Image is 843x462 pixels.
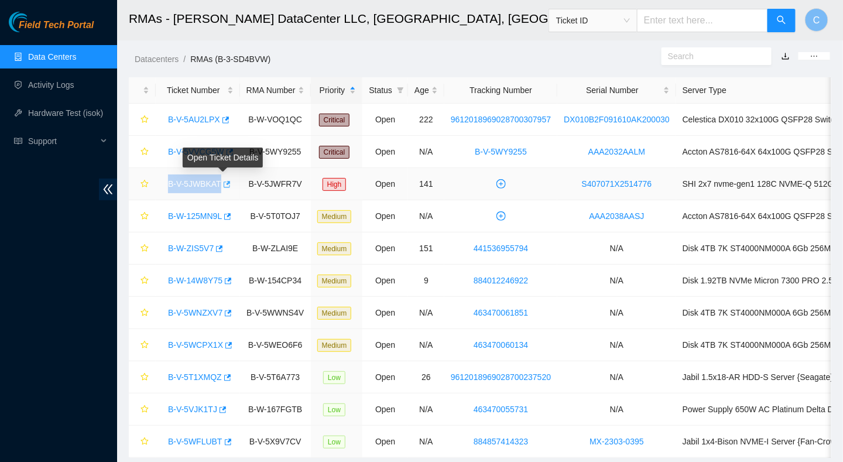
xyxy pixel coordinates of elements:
a: B-V-5JWBKAT [168,179,221,189]
td: Open [362,232,408,265]
td: B-V-5JWFR7V [240,168,311,200]
a: download [782,52,790,61]
span: star [140,437,149,447]
button: star [135,400,149,419]
td: B-W-ZLAI9E [240,232,311,265]
span: star [140,373,149,382]
a: 884012246922 [474,276,528,285]
td: N/A [557,232,676,265]
td: N/A [557,393,676,426]
a: B-V-5WCPX1X [168,340,223,350]
span: Critical [319,114,350,126]
span: plus-circle [492,179,510,189]
a: B-V-5T1XMQZ [168,372,222,382]
span: Support [28,129,97,153]
span: Status [369,84,392,97]
td: B-V-5T6A773 [240,361,311,393]
button: plus-circle [492,174,510,193]
span: Critical [319,146,350,159]
span: Medium [317,275,352,288]
span: Field Tech Portal [19,20,94,31]
td: Open [362,361,408,393]
img: Akamai Technologies [9,12,59,32]
input: Enter text here... [637,9,768,32]
span: star [140,212,149,221]
td: Open [362,426,408,458]
td: B-V-5X9V7CV [240,426,311,458]
td: B-V-5WY9255 [240,136,311,168]
a: Hardware Test (isok) [28,108,103,118]
td: 9 [408,265,444,297]
td: N/A [557,265,676,297]
span: star [140,244,149,254]
td: N/A [557,329,676,361]
a: B-V-5WY9255 [475,147,527,156]
td: N/A [408,393,444,426]
button: C [805,8,828,32]
span: Ticket ID [556,12,630,29]
a: MX-2303-0395 [590,437,644,446]
a: B-V-5AU2LPX [168,115,220,124]
a: 463470055731 [474,405,528,414]
div: Open Ticket Details [183,148,263,167]
a: Data Centers [28,52,76,61]
a: 9612018969028700237520 [451,372,551,382]
a: B-V-5VVCG5W [168,147,224,156]
td: N/A [557,297,676,329]
span: filter [397,87,404,94]
a: RMAs (B-3-SD4BVW) [190,54,270,64]
span: star [140,115,149,125]
span: search [777,15,786,26]
button: download [773,47,799,66]
a: B-W-ZIS5V7 [168,244,214,253]
td: B-W-VOQ1QC [240,104,311,136]
a: DX010B2F091610AK200030 [564,115,670,124]
span: double-left [99,179,117,200]
button: star [135,174,149,193]
span: star [140,309,149,318]
td: N/A [408,426,444,458]
button: star [135,207,149,225]
span: Medium [317,242,352,255]
a: 463470061851 [474,308,528,317]
button: search [767,9,796,32]
span: star [140,405,149,415]
span: Medium [317,210,352,223]
button: plus-circle [492,207,510,225]
span: Low [323,436,345,449]
a: Akamai TechnologiesField Tech Portal [9,21,94,36]
a: B-V-5WNZXV7 [168,308,222,317]
button: star [135,432,149,451]
td: B-V-5T0TOJ7 [240,200,311,232]
td: B-V-5WEO6F6 [240,329,311,361]
td: B-W-154CP34 [240,265,311,297]
span: star [140,276,149,286]
button: star [135,142,149,161]
td: Open [362,393,408,426]
td: N/A [408,329,444,361]
a: AAA2038AASJ [590,211,645,221]
input: Search [668,50,756,63]
a: 463470060134 [474,340,528,350]
td: Open [362,200,408,232]
button: star [135,271,149,290]
td: N/A [408,200,444,232]
a: Datacenters [135,54,179,64]
span: High [323,178,347,191]
a: B-V-5WFLUBT [168,437,222,446]
td: Open [362,136,408,168]
span: read [14,137,22,145]
a: B-V-5VJK1TJ [168,405,217,414]
td: N/A [557,361,676,393]
td: 26 [408,361,444,393]
span: Low [323,371,345,384]
td: Open [362,297,408,329]
a: 9612018969028700307957 [451,115,551,124]
a: AAA2032AALM [588,147,645,156]
span: ellipsis [810,52,818,60]
td: Open [362,329,408,361]
a: B-W-125MN9L [168,211,222,221]
span: star [140,148,149,157]
td: N/A [408,297,444,329]
a: B-W-14W8Y75 [168,276,222,285]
